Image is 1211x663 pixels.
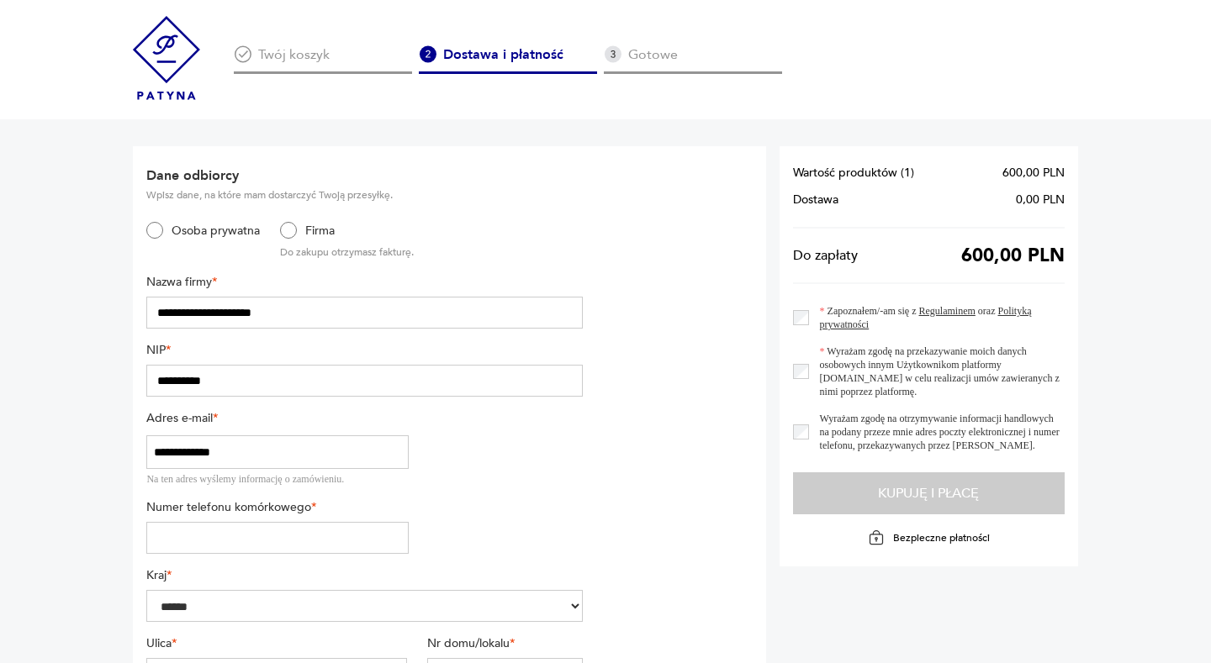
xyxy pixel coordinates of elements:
a: Regulaminem [919,305,976,317]
label: Kraj [146,567,583,583]
span: 0,00 PLN [1016,193,1065,207]
span: Wartość produktów ( 1 ) [793,166,914,180]
label: Numer telefonu komórkowego [146,499,408,515]
label: Zapoznałem/-am się z oraz [809,304,1065,331]
label: Firma [297,223,335,239]
span: Dostawa [793,193,838,207]
span: 600,00 PLN [1002,166,1065,180]
img: Ikona [234,45,251,63]
span: 600,00 PLN [961,249,1065,262]
p: Bezpieczne płatności [893,531,990,545]
p: Do zakupu otrzymasz fakturę. [280,245,414,259]
img: Ikona kłódki [868,529,885,546]
p: Wpisz dane, na które mam dostarczyć Twoją przesyłkę. [146,188,583,202]
h2: Dane odbiorcy [146,166,583,185]
img: Patyna - sklep z meblami i dekoracjami vintage [133,16,200,100]
label: Ulica [146,635,406,651]
label: NIP [146,342,583,358]
span: Do zapłaty [793,249,858,262]
div: Na ten adres wyślemy informację o zamówieniu. [146,472,408,486]
label: Nr domu/lokalu [427,635,584,651]
label: Osoba prywatna [163,223,260,239]
label: Adres e-mail [146,410,408,426]
label: Wyrażam zgodę na otrzymywanie informacji handlowych na podany przeze mnie adres poczty elektronic... [809,412,1065,452]
label: Nazwa firmy [146,274,583,290]
img: Ikona [419,45,436,63]
div: Dostawa i płatność [419,45,597,74]
div: Twój koszyk [234,45,412,74]
img: Ikona [604,45,621,63]
div: Gotowe [604,45,782,74]
label: Wyrażam zgodę na przekazywanie moich danych osobowych innym Użytkownikom platformy [DOMAIN_NAME] ... [809,345,1065,398]
a: Polityką prywatności [820,305,1032,330]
